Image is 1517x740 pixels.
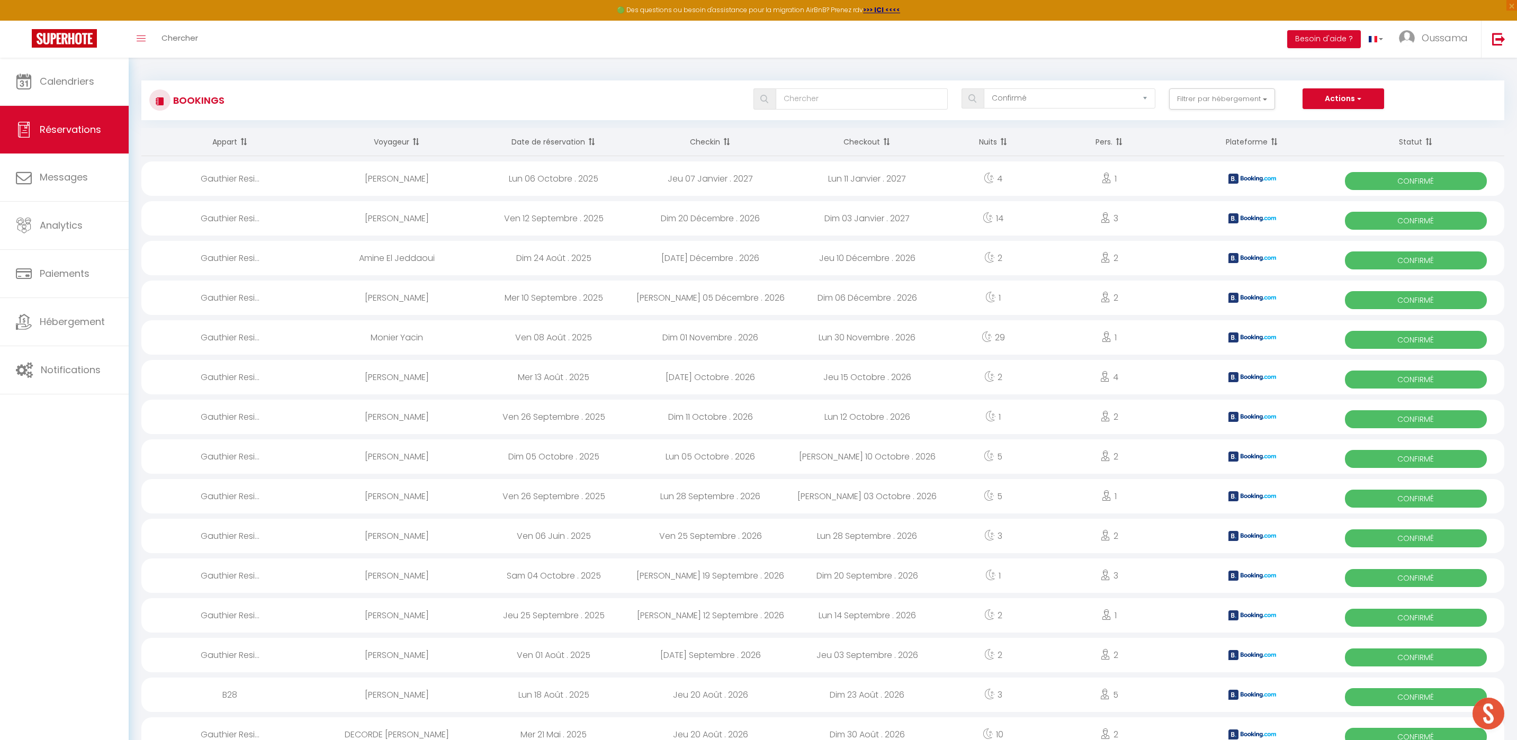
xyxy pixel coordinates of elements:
[1422,31,1468,44] span: Oussama
[776,88,947,110] input: Chercher
[41,363,101,376] span: Notifications
[40,75,94,88] span: Calendriers
[1473,698,1504,729] div: Ouvrir le chat
[40,267,89,280] span: Paiements
[170,88,225,112] h3: Bookings
[161,32,198,43] span: Chercher
[475,128,632,156] th: Sort by booking date
[40,123,101,136] span: Réservations
[1327,128,1504,156] th: Sort by status
[1391,21,1481,58] a: ... Oussama
[32,29,97,48] img: Super Booking
[789,128,946,156] th: Sort by checkout
[40,219,83,232] span: Analytics
[632,128,789,156] th: Sort by checkin
[1287,30,1361,48] button: Besoin d'aide ?
[1041,128,1177,156] th: Sort by people
[40,315,105,328] span: Hébergement
[141,128,319,156] th: Sort by rentals
[946,128,1041,156] th: Sort by nights
[1492,32,1505,46] img: logout
[1177,128,1327,156] th: Sort by channel
[1399,30,1415,46] img: ...
[154,21,206,58] a: Chercher
[1169,88,1275,110] button: Filtrer par hébergement
[40,170,88,184] span: Messages
[1303,88,1384,110] button: Actions
[863,5,900,14] a: >>> ICI <<<<
[319,128,475,156] th: Sort by guest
